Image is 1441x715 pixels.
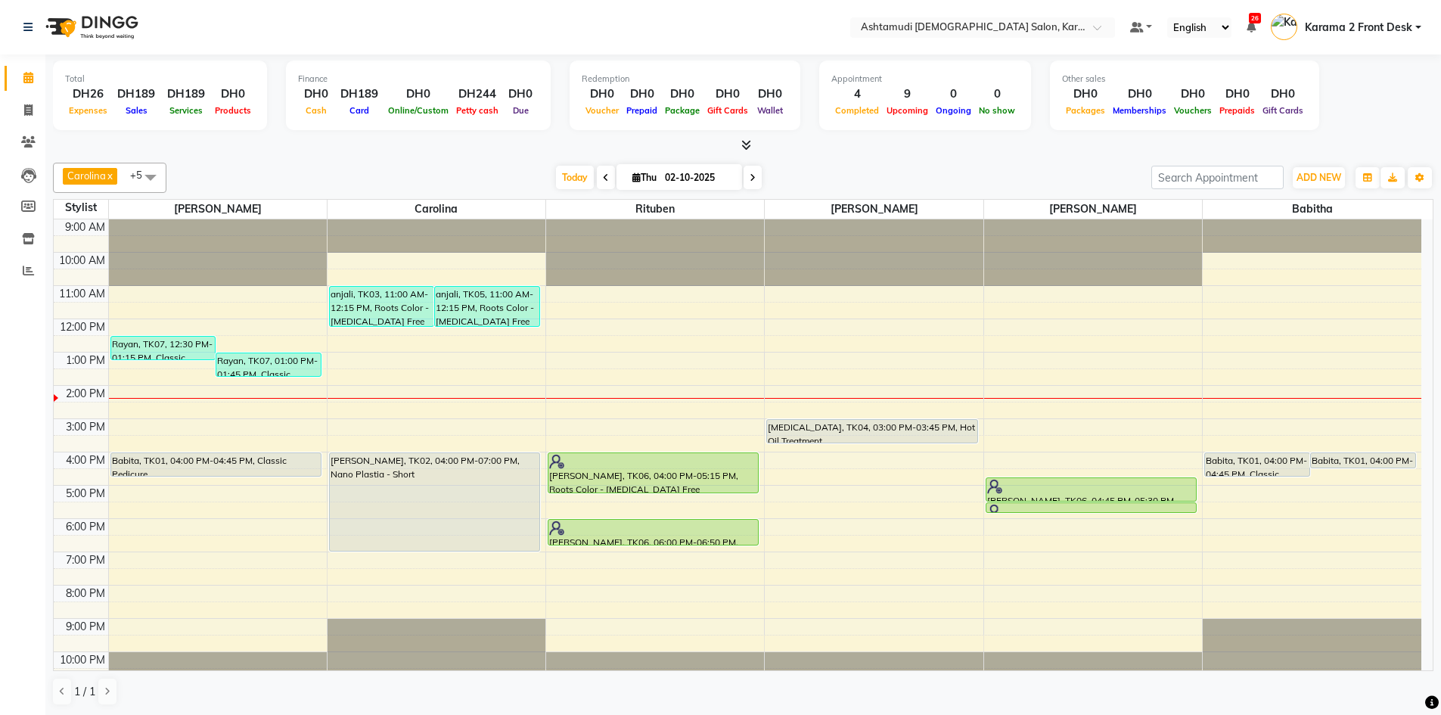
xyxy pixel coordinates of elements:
[548,453,758,493] div: [PERSON_NAME], TK06, 04:00 PM-05:15 PM, Roots Color - [MEDICAL_DATA] Free
[1247,20,1256,34] a: 26
[1305,20,1412,36] span: Karama 2 Front Desk
[582,73,788,85] div: Redemption
[767,420,977,443] div: [MEDICAL_DATA], TK04, 03:00 PM-03:45 PM, Hot Oil Treatment
[452,85,502,103] div: DH244
[54,200,108,216] div: Stylist
[752,85,788,103] div: DH0
[109,200,327,219] span: [PERSON_NAME]
[211,105,255,116] span: Products
[452,105,502,116] span: Petty cash
[883,105,932,116] span: Upcoming
[39,6,142,48] img: logo
[63,619,108,635] div: 9:00 PM
[211,85,255,103] div: DH0
[883,85,932,103] div: 9
[63,452,108,468] div: 4:00 PM
[975,85,1019,103] div: 0
[1205,453,1309,476] div: Babita, TK01, 04:00 PM-04:45 PM, Classic Pedicure
[984,200,1202,219] span: [PERSON_NAME]
[384,105,452,116] span: Online/Custom
[106,169,113,182] a: x
[556,166,594,189] span: Today
[986,478,1196,501] div: [PERSON_NAME], TK06, 04:45 PM-05:30 PM, Pearl Facial
[546,200,764,219] span: Rituben
[330,287,434,326] div: anjali, TK03, 11:00 AM-12:15 PM, Roots Color - [MEDICAL_DATA] Free
[1259,105,1307,116] span: Gift Cards
[111,453,321,476] div: Babita, TK01, 04:00 PM-04:45 PM, Classic Pedicure
[63,486,108,502] div: 5:00 PM
[975,105,1019,116] span: No show
[1293,167,1345,188] button: ADD NEW
[661,85,703,103] div: DH0
[548,520,758,545] div: [PERSON_NAME], TK06, 06:00 PM-06:50 PM, Wash & Blow Dry - Medium hair
[56,253,108,269] div: 10:00 AM
[435,287,539,326] div: anjali, TK05, 11:00 AM-12:15 PM, Roots Color - [MEDICAL_DATA] Free
[65,105,111,116] span: Expenses
[932,85,975,103] div: 0
[63,552,108,568] div: 7:00 PM
[1297,172,1341,183] span: ADD NEW
[216,353,321,376] div: Rayan, TK07, 01:00 PM-01:45 PM, Classic Manicure
[111,85,161,103] div: DH189
[1216,85,1259,103] div: DH0
[1109,85,1170,103] div: DH0
[63,419,108,435] div: 3:00 PM
[831,105,883,116] span: Completed
[1249,13,1261,23] span: 26
[56,286,108,302] div: 11:00 AM
[63,386,108,402] div: 2:00 PM
[1109,105,1170,116] span: Memberships
[1311,453,1415,468] div: Babita, TK01, 04:00 PM-04:30 PM, Full Face Threading With Eyebrows
[1062,73,1307,85] div: Other sales
[1271,14,1297,40] img: Karama 2 Front Desk
[1062,105,1109,116] span: Packages
[302,105,331,116] span: Cash
[623,105,661,116] span: Prepaid
[346,105,373,116] span: Card
[130,169,154,181] span: +5
[298,73,539,85] div: Finance
[111,337,216,359] div: Rayan, TK07, 12:30 PM-01:15 PM, Classic Pedicure
[122,105,151,116] span: Sales
[629,172,660,183] span: Thu
[509,105,533,116] span: Due
[502,85,539,103] div: DH0
[166,105,207,116] span: Services
[1062,85,1109,103] div: DH0
[703,85,752,103] div: DH0
[65,73,255,85] div: Total
[1216,105,1259,116] span: Prepaids
[831,85,883,103] div: 4
[986,503,1196,512] div: [PERSON_NAME], TK06, 05:30 PM-05:50 PM, Eyebrow Threading
[57,319,108,335] div: 12:00 PM
[661,105,703,116] span: Package
[298,85,334,103] div: DH0
[660,166,736,189] input: 2025-10-02
[384,85,452,103] div: DH0
[1203,200,1421,219] span: Babitha
[582,85,623,103] div: DH0
[932,105,975,116] span: Ongoing
[623,85,661,103] div: DH0
[753,105,787,116] span: Wallet
[831,73,1019,85] div: Appointment
[62,219,108,235] div: 9:00 AM
[582,105,623,116] span: Voucher
[328,200,545,219] span: Carolina
[67,169,106,182] span: Carolina
[57,652,108,668] div: 10:00 PM
[1151,166,1284,189] input: Search Appointment
[334,85,384,103] div: DH189
[330,453,539,551] div: [PERSON_NAME], TK02, 04:00 PM-07:00 PM, Nano Plastia - Short
[1170,85,1216,103] div: DH0
[74,684,95,700] span: 1 / 1
[63,519,108,535] div: 6:00 PM
[65,85,111,103] div: DH26
[703,105,752,116] span: Gift Cards
[63,586,108,602] div: 8:00 PM
[1170,105,1216,116] span: Vouchers
[63,353,108,368] div: 1:00 PM
[161,85,211,103] div: DH189
[765,200,983,219] span: [PERSON_NAME]
[1259,85,1307,103] div: DH0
